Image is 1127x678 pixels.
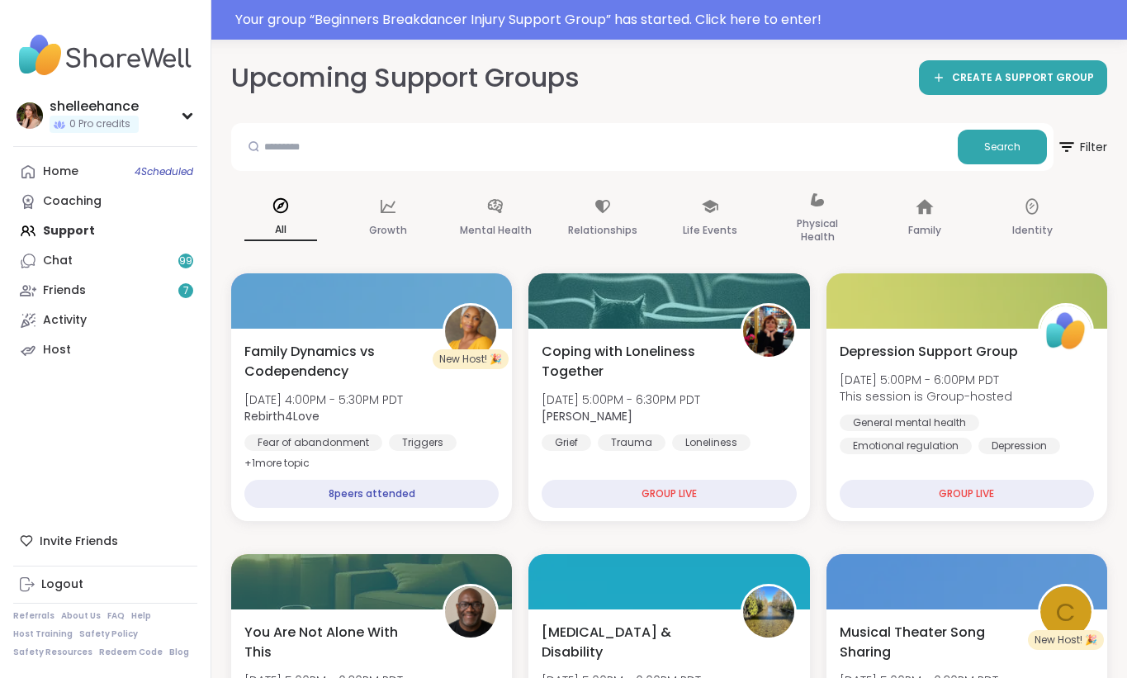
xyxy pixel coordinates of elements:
a: Redeem Code [99,647,163,658]
div: Emotional regulation [840,438,972,454]
span: Musical Theater Song Sharing [840,623,1020,662]
div: Grief [542,434,591,451]
iframe: Spotlight [585,69,599,82]
a: Host [13,335,197,365]
span: Search [984,140,1020,154]
span: Depression Support Group [840,342,1018,362]
iframe: Spotlight [181,196,194,209]
b: [PERSON_NAME] [542,408,632,424]
p: Life Events [683,220,737,240]
span: [DATE] 5:00PM - 6:30PM PDT [542,391,700,408]
div: New Host! 🎉 [1028,630,1104,650]
div: General mental health [840,415,979,431]
a: Activity [13,306,197,335]
a: About Us [61,610,101,622]
span: CREATE A SUPPORT GROUP [952,71,1094,85]
span: 7 [183,284,189,298]
div: Depression [978,438,1060,454]
p: Growth [369,220,407,240]
div: Trauma [598,434,665,451]
span: Family Dynamics vs Codependency [244,342,424,382]
a: Help [131,610,151,622]
div: Fear of abandonment [244,434,382,451]
p: Identity [1012,220,1053,240]
a: Safety Resources [13,647,92,658]
div: Your group “ Beginners Breakdancer Injury Support Group ” has started. Click here to enter! [235,10,1117,30]
span: [MEDICAL_DATA] & Disability [542,623,722,662]
a: Friends7 [13,276,197,306]
div: 8 peers attended [244,480,499,508]
div: Home [43,164,78,180]
span: You Are Not Alone With This [244,623,424,662]
div: Friends [43,282,86,299]
img: Rebirth4Love [445,306,496,357]
p: All [244,220,317,241]
a: Host Training [13,628,73,640]
div: shelleehance [50,97,139,116]
div: Activity [43,312,87,329]
span: This session is Group-hosted [840,388,1012,405]
span: 4 Scheduled [135,165,193,178]
a: Blog [169,647,189,658]
div: Coaching [43,193,102,210]
a: CREATE A SUPPORT GROUP [919,60,1107,95]
div: New Host! 🎉 [433,349,509,369]
a: Chat99 [13,246,197,276]
span: 99 [179,254,192,268]
img: JonathanT [445,586,496,638]
div: Loneliness [672,434,751,451]
a: FAQ [107,610,125,622]
span: Coping with Loneliness Together [542,342,722,382]
img: ShareWell Nav Logo [13,26,197,84]
img: ShareWell [1040,306,1091,357]
a: Home4Scheduled [13,157,197,187]
span: [DATE] 4:00PM - 5:30PM PDT [244,391,403,408]
img: Judy [743,306,794,357]
span: Filter [1057,127,1107,167]
div: GROUP LIVE [542,480,796,508]
div: Triggers [389,434,457,451]
button: Search [958,130,1047,164]
div: Logout [41,576,83,593]
p: Mental Health [460,220,532,240]
span: C [1056,593,1076,632]
a: Referrals [13,610,54,622]
div: GROUP LIVE [840,480,1094,508]
span: 0 Pro credits [69,117,130,131]
img: GordonJD [743,586,794,638]
div: Invite Friends [13,526,197,556]
div: Host [43,342,71,358]
button: Filter [1057,123,1107,171]
p: Family [908,220,941,240]
b: Rebirth4Love [244,408,320,424]
h2: Upcoming Support Groups [231,59,593,97]
img: shelleehance [17,102,43,129]
a: Coaching [13,187,197,216]
p: Relationships [568,220,637,240]
a: Logout [13,570,197,600]
div: Chat [43,253,73,269]
a: Safety Policy [79,628,138,640]
p: Physical Health [781,214,854,247]
span: [DATE] 5:00PM - 6:00PM PDT [840,372,1012,388]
